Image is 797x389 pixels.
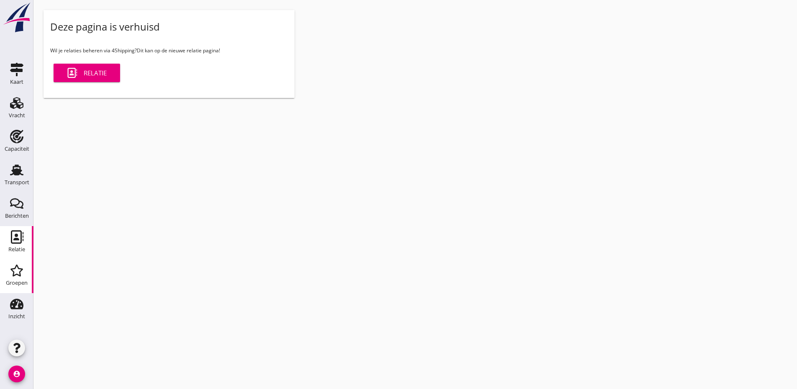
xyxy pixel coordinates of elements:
[5,146,29,152] div: Capaciteit
[50,47,137,54] span: Wil je relaties beheren via 4Shipping?
[2,2,32,33] img: logo-small.a267ee39.svg
[10,79,23,85] div: Kaart
[8,247,25,252] div: Relatie
[137,47,220,54] span: Dit kan op de nieuwe relatie pagina!
[67,68,107,78] div: Relatie
[5,213,29,219] div: Berichten
[9,113,25,118] div: Vracht
[8,314,25,319] div: Inzicht
[6,280,28,286] div: Groepen
[54,64,120,82] a: Relatie
[50,20,160,33] div: Deze pagina is verhuisd
[5,180,29,185] div: Transport
[8,366,25,382] i: account_circle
